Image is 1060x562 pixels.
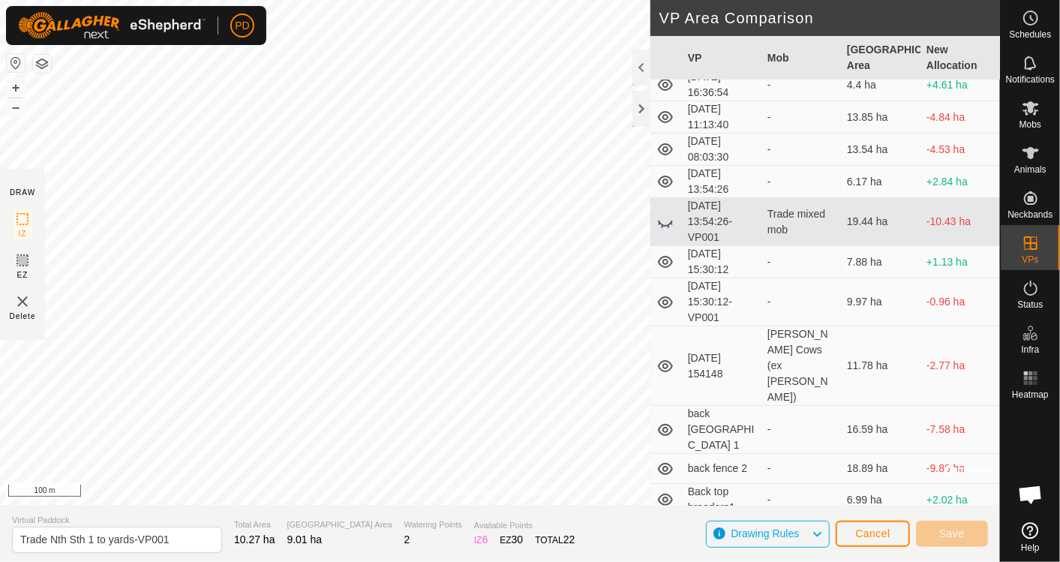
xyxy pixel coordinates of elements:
[767,142,835,158] div: -
[920,134,1000,166] td: -4.53 ha
[767,422,835,437] div: -
[10,311,36,322] span: Delete
[682,69,761,101] td: [DATE] 16:36:54
[19,228,27,239] span: IZ
[682,406,761,454] td: back [GEOGRAPHIC_DATA] 1
[440,485,497,499] a: Privacy Policy
[836,521,910,547] button: Cancel
[10,187,35,198] div: DRAW
[1006,75,1055,84] span: Notifications
[682,101,761,134] td: [DATE] 11:13:40
[920,278,1000,326] td: -0.96 ha
[682,278,761,326] td: [DATE] 15:30:12-VP001
[920,246,1000,278] td: +1.13 ha
[234,518,275,531] span: Total Area
[1008,472,1053,517] div: Open chat
[7,79,25,97] button: +
[17,269,29,281] span: EZ
[767,461,835,476] div: -
[841,406,920,454] td: 16.59 ha
[920,166,1000,198] td: +2.84 ha
[920,484,1000,516] td: +2.02 ha
[841,246,920,278] td: 7.88 ha
[920,101,1000,134] td: -4.84 ha
[841,484,920,516] td: 6.99 ha
[767,294,835,310] div: -
[1014,165,1046,174] span: Animals
[682,454,761,484] td: back fence 2
[535,532,575,548] div: TOTAL
[659,9,1000,27] h2: VP Area Comparison
[482,533,488,545] span: 6
[563,533,575,545] span: 22
[841,454,920,484] td: 18.89 ha
[767,77,835,93] div: -
[682,198,761,246] td: [DATE] 13:54:26-VP001
[33,55,51,73] button: Map Layers
[731,527,799,539] span: Drawing Rules
[1001,516,1060,558] a: Help
[920,198,1000,246] td: -10.43 ha
[767,206,835,238] div: Trade mixed mob
[767,174,835,190] div: -
[682,134,761,166] td: [DATE] 08:03:30
[7,98,25,116] button: –
[12,514,222,527] span: Virtual Paddock
[287,518,392,531] span: [GEOGRAPHIC_DATA] Area
[1017,300,1043,309] span: Status
[1012,390,1049,399] span: Heatmap
[767,492,835,508] div: -
[682,36,761,80] th: VP
[761,36,841,80] th: Mob
[767,110,835,125] div: -
[841,36,920,80] th: [GEOGRAPHIC_DATA] Area
[1021,543,1040,552] span: Help
[841,198,920,246] td: 19.44 ha
[841,69,920,101] td: 4.4 ha
[404,533,410,545] span: 2
[1021,345,1039,354] span: Infra
[1019,120,1041,129] span: Mobs
[515,485,559,499] a: Contact Us
[920,36,1000,80] th: New Allocation
[235,18,249,34] span: PD
[500,532,523,548] div: EZ
[841,134,920,166] td: 13.54 ha
[512,533,524,545] span: 30
[682,166,761,198] td: [DATE] 13:54:26
[920,454,1000,484] td: -9.88 ha
[474,519,575,532] span: Available Points
[841,326,920,406] td: 11.78 ha
[1009,30,1051,39] span: Schedules
[855,527,890,539] span: Cancel
[18,12,206,39] img: Gallagher Logo
[682,326,761,406] td: [DATE] 154148
[14,293,32,311] img: VP
[939,527,965,539] span: Save
[920,69,1000,101] td: +4.61 ha
[474,532,488,548] div: IZ
[920,326,1000,406] td: -2.77 ha
[767,326,835,405] div: [PERSON_NAME] Cows (ex [PERSON_NAME])
[287,533,323,545] span: 9.01 ha
[404,518,462,531] span: Watering Points
[234,533,275,545] span: 10.27 ha
[841,101,920,134] td: 13.85 ha
[841,166,920,198] td: 6.17 ha
[920,406,1000,454] td: -7.58 ha
[7,54,25,72] button: Reset Map
[841,278,920,326] td: 9.97 ha
[1007,210,1052,219] span: Neckbands
[682,246,761,278] td: [DATE] 15:30:12
[1022,255,1038,264] span: VPs
[682,484,761,516] td: Back top breeders1
[767,254,835,270] div: -
[916,521,988,547] button: Save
